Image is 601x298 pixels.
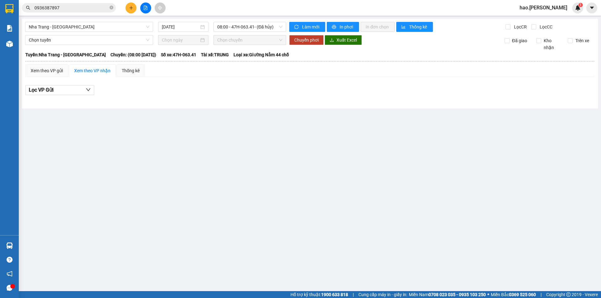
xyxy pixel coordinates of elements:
span: bar-chart [401,25,407,30]
strong: 0708 023 035 - 0935 103 250 [429,292,486,297]
span: aim [158,6,162,10]
span: Miền Bắc [491,291,536,298]
span: copyright [566,292,571,297]
img: warehouse-icon [6,242,13,249]
span: Chuyến: (08:00 [DATE]) [110,51,156,58]
span: search [26,6,30,10]
button: bar-chartThống kê [396,22,433,32]
span: printer [332,25,337,30]
span: plus [129,6,133,10]
div: Xem theo VP gửi [31,67,63,74]
span: caret-down [589,5,595,11]
span: Trên xe [573,37,592,44]
span: down [86,87,91,92]
button: Chuyển phơi [289,35,324,45]
span: file-add [143,6,148,10]
img: warehouse-icon [6,41,13,47]
li: VP [GEOGRAPHIC_DATA] [43,44,83,65]
span: Miền Nam [409,291,486,298]
span: Số xe: 47H-063.41 [161,51,196,58]
span: 08:00 - 47H-063.41 - (Đã hủy) [217,22,282,32]
button: plus [126,3,136,13]
input: Chọn ngày [162,37,199,43]
span: Lọc VP Gửi [29,86,54,94]
li: [GEOGRAPHIC_DATA] [3,3,91,37]
img: solution-icon [6,25,13,32]
span: Tài xế: TRUNG [201,51,229,58]
span: | [353,291,354,298]
strong: 0369 525 060 [509,292,536,297]
li: VP Buôn Mê Thuột [3,44,43,51]
button: aim [155,3,166,13]
span: Lọc CC [537,23,553,30]
div: Xem theo VP nhận [74,67,110,74]
button: In đơn chọn [361,22,395,32]
img: logo-vxr [5,4,13,13]
span: | [541,291,542,298]
span: Làm mới [302,23,320,30]
b: Tuyến: Nha Trang - [GEOGRAPHIC_DATA] [25,52,106,57]
input: Tìm tên, số ĐT hoặc mã đơn [34,4,108,11]
span: notification [7,271,13,277]
sup: 1 [578,3,583,7]
button: Lọc VP Gửi [25,85,94,95]
span: Cung cấp máy in - giấy in: [358,291,407,298]
span: 1 [579,3,582,7]
img: logo.jpg [3,3,25,25]
span: Chọn chuyến [217,35,282,45]
input: 15/09/2025 [162,23,199,30]
span: Kho nhận [541,37,563,51]
span: hao.[PERSON_NAME] [515,4,572,12]
span: sync [294,25,300,30]
strong: 1900 633 818 [321,292,348,297]
span: ⚪️ [487,293,489,296]
button: file-add [140,3,151,13]
span: Chọn tuyến [29,35,149,45]
span: close-circle [110,5,113,11]
button: syncLàm mới [289,22,325,32]
span: Đã giao [510,37,530,44]
span: message [7,285,13,291]
button: printerIn phơi [327,22,359,32]
button: downloadXuất Excel [325,35,362,45]
span: Loại xe: Giường Nằm 44 chỗ [234,51,289,58]
span: Lọc CR [511,23,528,30]
span: In phơi [340,23,354,30]
span: Hỗ trợ kỹ thuật: [290,291,348,298]
button: caret-down [586,3,597,13]
span: Thống kê [409,23,428,30]
img: icon-new-feature [575,5,581,11]
span: question-circle [7,257,13,263]
div: Thống kê [122,67,140,74]
span: Nha Trang - Buôn Ma Thuột [29,22,149,32]
span: close-circle [110,6,113,9]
